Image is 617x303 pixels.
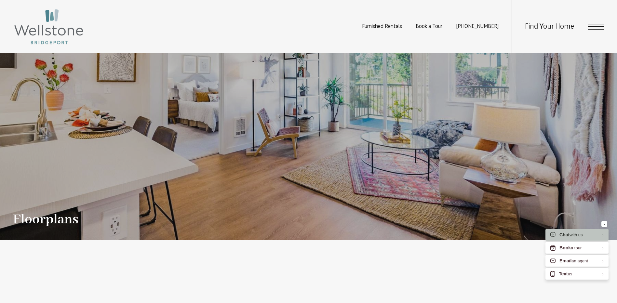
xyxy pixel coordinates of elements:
button: Open Menu [588,24,604,30]
a: Call us at (253) 400-3144 [456,24,499,29]
a: Book a Tour [416,24,442,29]
a: Find Your Home [525,23,574,31]
a: Furnished Rentals [362,24,402,29]
h1: Floorplans [13,212,78,227]
img: Wellstone [13,8,85,46]
span: [PHONE_NUMBER] [456,24,499,29]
